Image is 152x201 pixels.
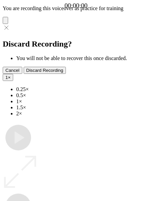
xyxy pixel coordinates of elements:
span: 1 [5,75,8,80]
h2: Discard Recording? [3,39,149,49]
a: 00:00:00 [65,2,87,9]
li: You will not be able to recover this once discarded. [16,55,149,61]
p: You are recording this voiceover as practice for training [3,5,149,11]
li: 0.5× [16,92,149,98]
li: 1× [16,98,149,105]
button: Cancel [3,67,22,74]
li: 2× [16,111,149,117]
button: 1× [3,74,13,81]
li: 1.5× [16,105,149,111]
li: 0.25× [16,86,149,92]
button: Discard Recording [24,67,66,74]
